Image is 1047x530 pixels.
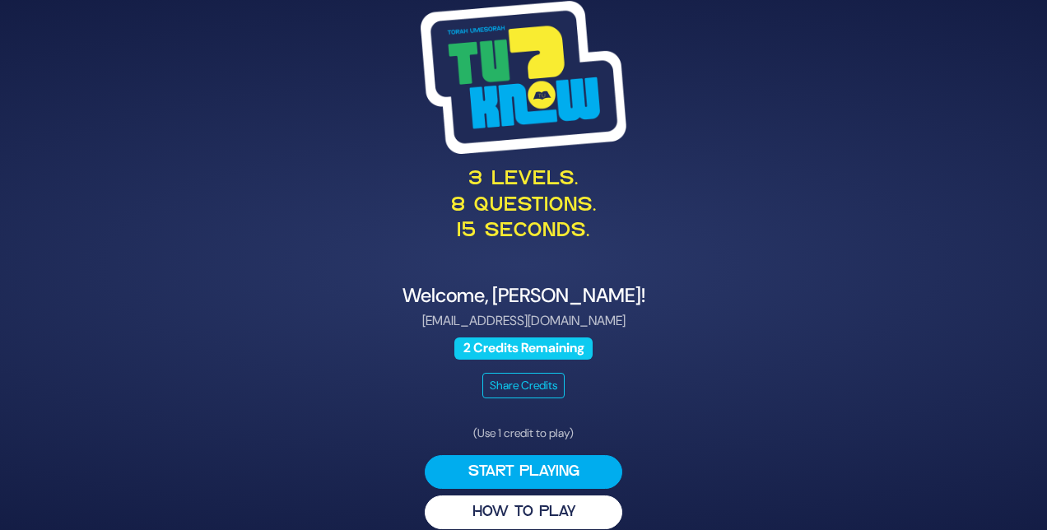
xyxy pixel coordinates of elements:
[425,495,622,529] button: HOW TO PLAY
[482,373,565,398] button: Share Credits
[421,1,626,154] img: Tournament Logo
[425,455,622,489] button: Start Playing
[122,284,925,308] h4: Welcome, [PERSON_NAME]!
[425,425,622,442] p: (Use 1 credit to play)
[122,167,925,244] p: 3 levels. 8 questions. 15 seconds.
[454,337,593,360] span: 2 Credits Remaining
[122,311,925,331] p: [EMAIL_ADDRESS][DOMAIN_NAME]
